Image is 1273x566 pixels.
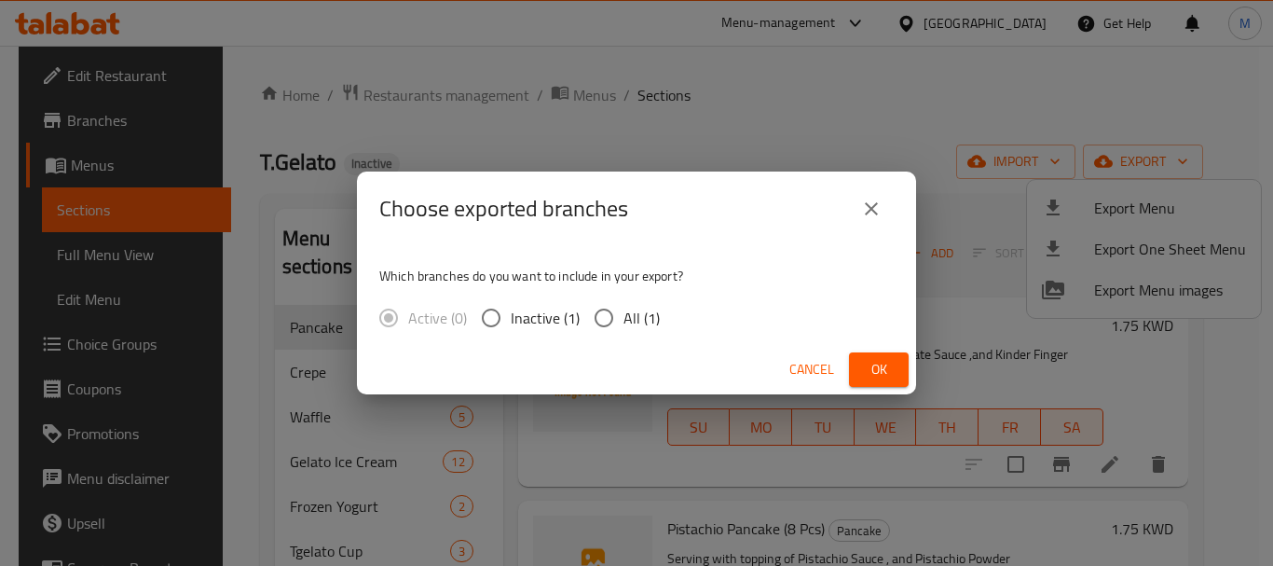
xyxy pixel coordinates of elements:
p: Which branches do you want to include in your export? [379,267,894,285]
span: All (1) [623,307,660,329]
span: Cancel [789,358,834,381]
button: close [849,186,894,231]
span: Active (0) [408,307,467,329]
button: Cancel [782,352,842,387]
span: Ok [864,358,894,381]
h2: Choose exported branches [379,194,628,224]
span: Inactive (1) [511,307,580,329]
button: Ok [849,352,909,387]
